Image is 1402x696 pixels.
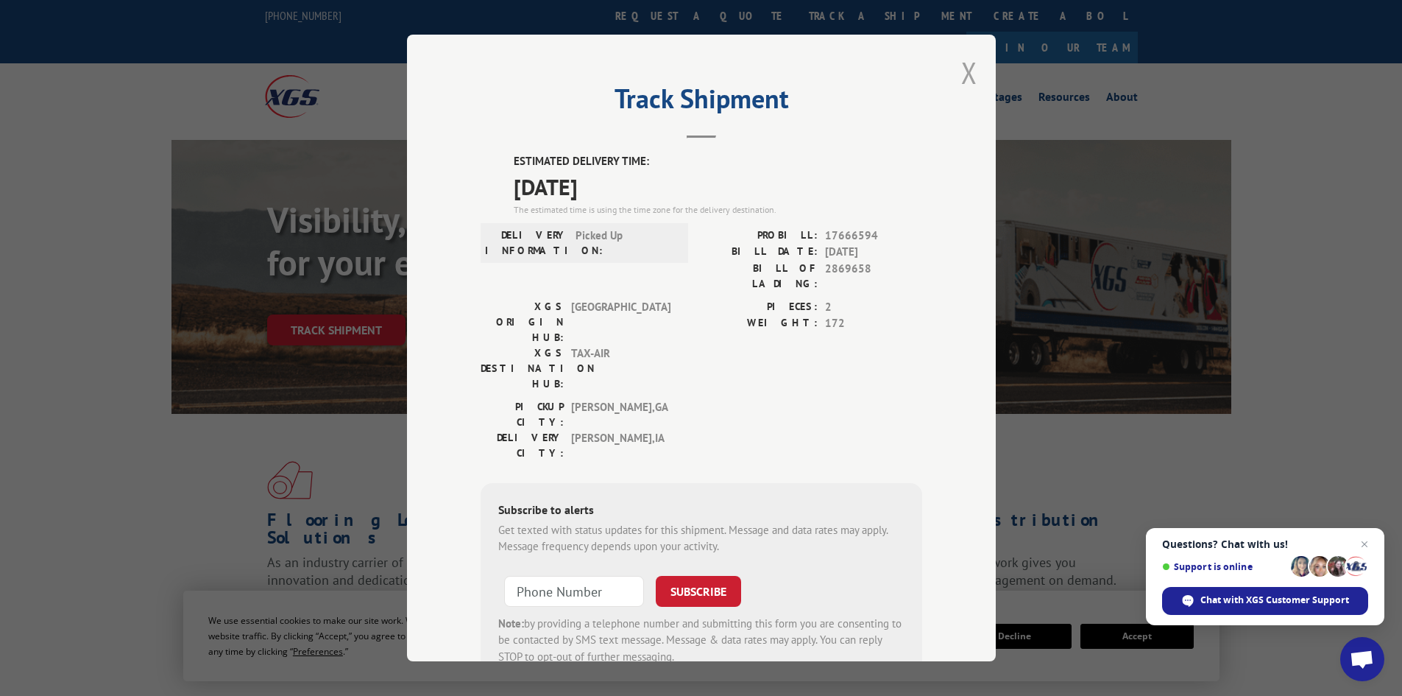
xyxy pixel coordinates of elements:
[498,616,524,630] strong: Note:
[825,261,922,292] span: 2869658
[701,228,818,245] label: PROBILL:
[571,299,670,345] span: [GEOGRAPHIC_DATA]
[656,576,741,607] button: SUBSCRIBE
[1340,637,1384,681] div: Open chat
[498,522,904,555] div: Get texted with status updates for this shipment. Message and data rates may apply. Message frequ...
[825,228,922,245] span: 17666594
[571,345,670,392] span: TAX-AIR
[481,430,564,461] label: DELIVERY CITY:
[701,244,818,261] label: BILL DATE:
[825,299,922,316] span: 2
[825,315,922,332] span: 172
[576,228,675,259] span: Picked Up
[504,576,644,607] input: Phone Number
[571,430,670,461] span: [PERSON_NAME] , IA
[1356,535,1373,553] span: Close chat
[485,228,568,259] label: DELIVERY INFORMATION:
[514,203,922,217] div: The estimated time is using the time zone for the delivery destination.
[481,345,564,392] label: XGS DESTINATION HUB:
[514,170,922,203] span: [DATE]
[961,53,977,92] button: Close modal
[701,299,818,316] label: PIECES:
[1162,587,1368,615] div: Chat with XGS Customer Support
[1200,594,1349,607] span: Chat with XGS Customer Support
[701,315,818,332] label: WEIGHT:
[701,261,818,292] label: BILL OF LADING:
[514,153,922,170] label: ESTIMATED DELIVERY TIME:
[1162,561,1286,572] span: Support is online
[825,244,922,261] span: [DATE]
[1162,538,1368,550] span: Questions? Chat with us!
[481,299,564,345] label: XGS ORIGIN HUB:
[481,88,922,116] h2: Track Shipment
[571,399,670,430] span: [PERSON_NAME] , GA
[481,399,564,430] label: PICKUP CITY:
[498,501,904,522] div: Subscribe to alerts
[498,616,904,666] div: by providing a telephone number and submitting this form you are consenting to be contacted by SM...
